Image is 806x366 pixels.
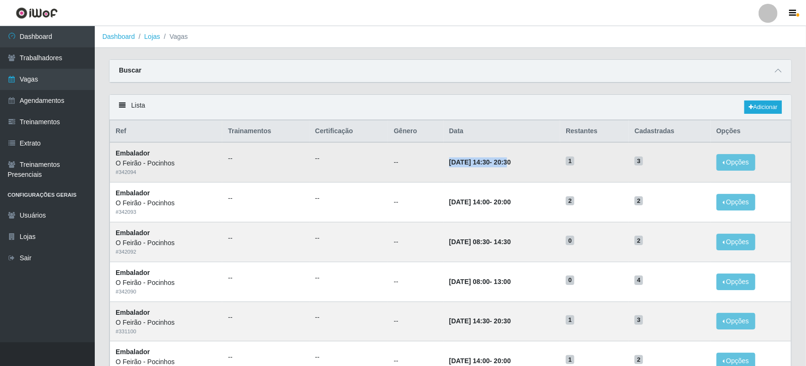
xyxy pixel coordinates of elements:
button: Opções [716,234,755,250]
strong: Embalador [116,189,150,197]
th: Certificação [309,120,388,143]
td: -- [388,183,444,222]
ul: -- [228,193,304,203]
span: 3 [634,156,643,166]
span: 1 [566,156,574,166]
time: [DATE] 14:00 [449,198,490,206]
time: [DATE] 08:30 [449,238,490,246]
div: O Feirão - Pocinhos [116,318,217,328]
a: Dashboard [102,33,135,40]
span: 0 [566,236,574,245]
span: 3 [634,315,643,325]
strong: - [449,158,511,166]
button: Opções [716,154,755,171]
span: 2 [566,196,574,206]
strong: Embalador [116,348,150,356]
ul: -- [228,273,304,283]
ul: -- [315,193,382,203]
li: Vagas [160,32,188,42]
time: 14:30 [494,238,511,246]
strong: - [449,198,511,206]
ul: -- [315,233,382,243]
span: 1 [566,355,574,365]
div: Lista [109,95,791,120]
button: Opções [716,313,755,329]
td: -- [388,262,444,302]
strong: - [449,317,511,325]
div: O Feirão - Pocinhos [116,158,217,168]
ul: -- [315,273,382,283]
time: 20:00 [494,357,511,365]
th: Data [444,120,561,143]
strong: Embalador [116,149,150,157]
a: Lojas [144,33,160,40]
time: [DATE] 08:00 [449,278,490,285]
ul: -- [315,154,382,164]
button: Opções [716,194,755,210]
div: # 331100 [116,328,217,336]
strong: - [449,238,511,246]
img: CoreUI Logo [16,7,58,19]
time: [DATE] 14:30 [449,317,490,325]
strong: Embalador [116,269,150,276]
span: 2 [634,236,643,245]
th: Cadastradas [629,120,710,143]
div: # 342090 [116,288,217,296]
ul: -- [228,312,304,322]
th: Restantes [560,120,629,143]
a: Adicionar [744,101,782,114]
strong: Embalador [116,229,150,237]
time: 20:00 [494,198,511,206]
th: Ref [110,120,223,143]
ul: -- [228,154,304,164]
td: -- [388,302,444,341]
td: -- [388,142,444,182]
span: 0 [566,275,574,285]
strong: Buscar [119,66,141,74]
ul: -- [315,312,382,322]
button: Opções [716,274,755,290]
strong: Embalador [116,309,150,316]
time: 20:30 [494,317,511,325]
time: 13:00 [494,278,511,285]
div: O Feirão - Pocinhos [116,278,217,288]
th: Trainamentos [222,120,309,143]
ul: -- [228,233,304,243]
strong: - [449,278,511,285]
div: O Feirão - Pocinhos [116,238,217,248]
td: -- [388,222,444,262]
time: 20:30 [494,158,511,166]
div: # 342092 [116,248,217,256]
span: 2 [634,196,643,206]
time: [DATE] 14:00 [449,357,490,365]
nav: breadcrumb [95,26,806,48]
th: Gênero [388,120,444,143]
div: O Feirão - Pocinhos [116,198,217,208]
div: # 342093 [116,208,217,216]
th: Opções [711,120,791,143]
span: 1 [566,315,574,325]
ul: -- [315,352,382,362]
span: 2 [634,355,643,365]
time: [DATE] 14:30 [449,158,490,166]
div: # 342094 [116,168,217,176]
ul: -- [228,352,304,362]
strong: - [449,357,511,365]
span: 4 [634,275,643,285]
